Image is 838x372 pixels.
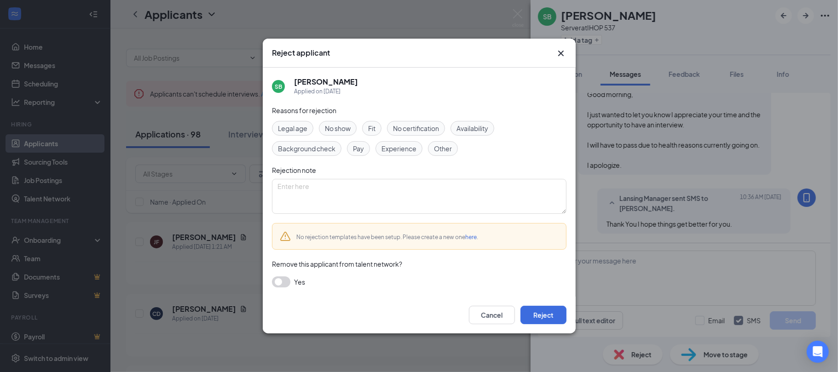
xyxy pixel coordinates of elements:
span: Yes [294,276,305,287]
span: No rejection templates have been setup. Please create a new one . [296,234,478,240]
span: Legal age [278,123,307,133]
button: Cancel [469,306,515,324]
span: No certification [393,123,439,133]
div: Applied on [DATE] [294,87,358,96]
span: Availability [457,123,488,133]
span: Rejection note [272,166,316,174]
div: SB [275,83,282,91]
span: Pay [353,143,364,154]
span: Experience [381,143,416,154]
span: Other [434,143,452,154]
a: here [465,234,477,240]
span: No show [325,123,351,133]
button: Reject [520,306,566,324]
span: Fit [368,123,376,133]
div: Open Intercom Messenger [807,341,829,363]
span: Remove this applicant from talent network? [272,260,402,268]
h5: [PERSON_NAME] [294,77,358,87]
span: Reasons for rejection [272,106,336,114]
button: Close [555,48,566,59]
span: Background check [278,143,335,154]
svg: Cross [555,48,566,59]
svg: Warning [280,231,291,242]
h3: Reject applicant [272,48,330,58]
